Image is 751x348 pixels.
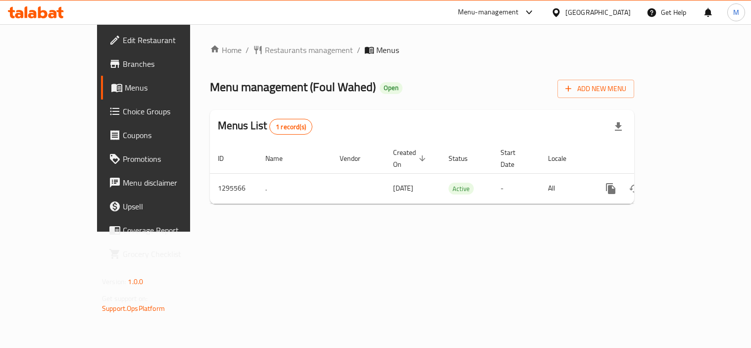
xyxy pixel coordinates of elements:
[123,177,214,189] span: Menu disclaimer
[210,76,376,98] span: Menu management ( Foul Wahed )
[458,6,519,18] div: Menu-management
[101,52,222,76] a: Branches
[623,177,647,200] button: Change Status
[265,152,296,164] span: Name
[102,292,148,305] span: Get support on:
[210,144,702,204] table: enhanced table
[340,152,373,164] span: Vendor
[101,99,222,123] a: Choice Groups
[246,44,249,56] li: /
[218,152,237,164] span: ID
[449,183,474,195] span: Active
[591,144,702,174] th: Actions
[123,200,214,212] span: Upsell
[565,83,626,95] span: Add New Menu
[253,44,353,56] a: Restaurants management
[540,173,591,203] td: All
[548,152,579,164] span: Locale
[733,7,739,18] span: M
[257,173,332,203] td: .
[380,84,402,92] span: Open
[357,44,360,56] li: /
[269,119,312,135] div: Total records count
[101,28,222,52] a: Edit Restaurant
[606,115,630,139] div: Export file
[265,44,353,56] span: Restaurants management
[393,147,429,170] span: Created On
[210,44,634,56] nav: breadcrumb
[557,80,634,98] button: Add New Menu
[101,195,222,218] a: Upsell
[101,218,222,242] a: Coverage Report
[493,173,540,203] td: -
[125,82,214,94] span: Menus
[210,173,257,203] td: 1295566
[101,171,222,195] a: Menu disclaimer
[102,275,126,288] span: Version:
[218,118,312,135] h2: Menus List
[101,242,222,266] a: Grocery Checklist
[501,147,528,170] span: Start Date
[123,129,214,141] span: Coupons
[380,82,402,94] div: Open
[101,76,222,99] a: Menus
[101,123,222,147] a: Coupons
[123,34,214,46] span: Edit Restaurant
[123,248,214,260] span: Grocery Checklist
[102,302,165,315] a: Support.OpsPlatform
[565,7,631,18] div: [GEOGRAPHIC_DATA]
[128,275,143,288] span: 1.0.0
[376,44,399,56] span: Menus
[393,182,413,195] span: [DATE]
[599,177,623,200] button: more
[270,122,312,132] span: 1 record(s)
[210,44,242,56] a: Home
[101,147,222,171] a: Promotions
[123,58,214,70] span: Branches
[123,105,214,117] span: Choice Groups
[123,224,214,236] span: Coverage Report
[123,153,214,165] span: Promotions
[449,152,481,164] span: Status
